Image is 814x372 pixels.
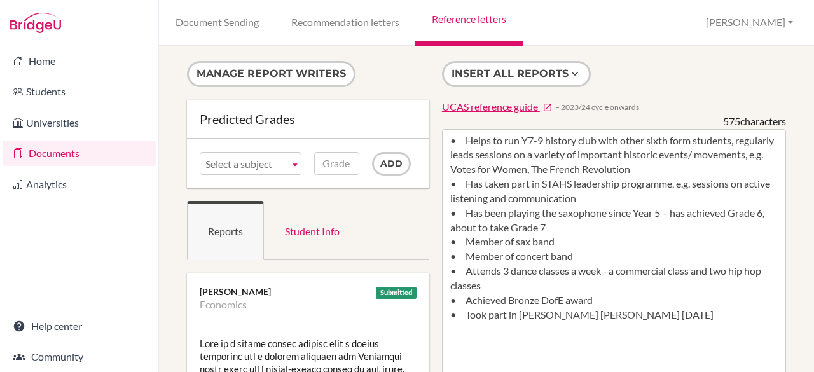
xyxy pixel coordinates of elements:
[3,48,156,74] a: Home
[3,79,156,104] a: Students
[3,344,156,369] a: Community
[442,100,538,113] span: UCAS reference guide
[442,100,553,114] a: UCAS reference guide
[372,152,411,176] input: Add
[3,172,156,197] a: Analytics
[200,286,417,298] div: [PERSON_NAME]
[10,13,61,33] img: Bridge-U
[3,141,156,166] a: Documents
[555,102,639,113] span: − 2023/24 cycle onwards
[3,110,156,135] a: Universities
[723,115,740,127] span: 575
[3,313,156,339] a: Help center
[205,153,284,176] span: Select a subject
[187,61,355,87] button: Manage report writers
[200,113,417,125] div: Predicted Grades
[700,11,799,34] button: [PERSON_NAME]
[442,61,591,87] button: Insert all reports
[200,298,247,311] li: Economics
[187,201,264,260] a: Reports
[376,287,417,299] div: Submitted
[264,201,361,260] a: Student Info
[314,152,359,175] input: Grade
[723,114,786,129] div: characters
